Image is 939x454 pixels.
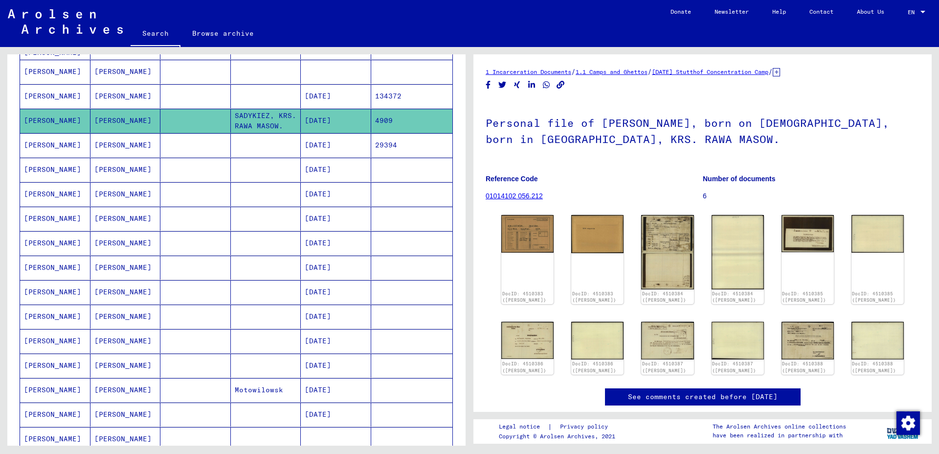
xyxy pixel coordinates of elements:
[301,354,371,378] mat-cell: [DATE]
[896,411,920,435] img: Change consent
[20,133,90,157] mat-cell: [PERSON_NAME]
[502,361,546,373] a: DocID: 4510386 ([PERSON_NAME])
[20,354,90,378] mat-cell: [PERSON_NAME]
[371,109,453,133] mat-cell: 4909
[501,322,554,359] img: 001.jpg
[371,133,453,157] mat-cell: 29394
[499,422,548,432] a: Legal notice
[497,79,508,91] button: Share on Twitter
[90,280,161,304] mat-cell: [PERSON_NAME]
[90,256,161,280] mat-cell: [PERSON_NAME]
[712,322,764,359] img: 002.jpg
[90,403,161,427] mat-cell: [PERSON_NAME]
[703,175,776,183] b: Number of documents
[90,378,161,402] mat-cell: [PERSON_NAME]
[301,329,371,353] mat-cell: [DATE]
[556,79,566,91] button: Copy link
[499,432,620,441] p: Copyright © Arolsen Archives, 2021
[768,67,773,76] span: /
[628,392,778,402] a: See comments created before [DATE]
[851,322,904,359] img: 002.jpg
[90,305,161,329] mat-cell: [PERSON_NAME]
[641,322,693,359] img: 001.jpg
[231,378,301,402] mat-cell: Motowilowsk
[20,427,90,451] mat-cell: [PERSON_NAME]
[90,231,161,255] mat-cell: [PERSON_NAME]
[642,361,686,373] a: DocID: 4510387 ([PERSON_NAME])
[301,207,371,231] mat-cell: [DATE]
[641,215,693,289] img: 001.jpg
[371,84,453,108] mat-cell: 134372
[851,215,904,253] img: 002.jpg
[301,305,371,329] mat-cell: [DATE]
[712,215,764,289] img: 002.jpg
[131,22,180,47] a: Search
[20,280,90,304] mat-cell: [PERSON_NAME]
[648,67,652,76] span: /
[499,422,620,432] div: |
[541,79,552,91] button: Share on WhatsApp
[782,291,826,303] a: DocID: 4510385 ([PERSON_NAME])
[782,361,826,373] a: DocID: 4510388 ([PERSON_NAME])
[571,67,576,76] span: /
[713,431,846,440] p: have been realized in partnership with
[642,291,686,303] a: DocID: 4510384 ([PERSON_NAME])
[576,68,648,75] a: 1.1 Camps and Ghettos
[501,215,554,253] img: 001.jpg
[301,403,371,427] mat-cell: [DATE]
[572,361,616,373] a: DocID: 4510386 ([PERSON_NAME])
[552,422,620,432] a: Privacy policy
[896,411,919,434] div: Change consent
[90,427,161,451] mat-cell: [PERSON_NAME]
[90,109,161,133] mat-cell: [PERSON_NAME]
[571,215,624,253] img: 002.jpg
[90,207,161,231] mat-cell: [PERSON_NAME]
[20,305,90,329] mat-cell: [PERSON_NAME]
[502,291,546,303] a: DocID: 4510383 ([PERSON_NAME])
[527,79,537,91] button: Share on LinkedIn
[20,231,90,255] mat-cell: [PERSON_NAME]
[90,354,161,378] mat-cell: [PERSON_NAME]
[782,215,834,252] img: 001.jpg
[301,378,371,402] mat-cell: [DATE]
[885,419,921,443] img: yv_logo.png
[571,322,624,359] img: 002.jpg
[20,207,90,231] mat-cell: [PERSON_NAME]
[712,361,756,373] a: DocID: 4510387 ([PERSON_NAME])
[301,133,371,157] mat-cell: [DATE]
[512,79,522,91] button: Share on Xing
[301,158,371,182] mat-cell: [DATE]
[20,60,90,84] mat-cell: [PERSON_NAME]
[652,68,768,75] a: [DATE] Stutthof Concentration Camp
[852,291,896,303] a: DocID: 4510385 ([PERSON_NAME])
[90,84,161,108] mat-cell: [PERSON_NAME]
[486,192,543,200] a: 01014102 056.212
[20,403,90,427] mat-cell: [PERSON_NAME]
[486,100,919,160] h1: Personal file of [PERSON_NAME], born on [DEMOGRAPHIC_DATA], born in [GEOGRAPHIC_DATA], KRS. RAWA ...
[90,182,161,206] mat-cell: [PERSON_NAME]
[20,182,90,206] mat-cell: [PERSON_NAME]
[852,361,896,373] a: DocID: 4510388 ([PERSON_NAME])
[20,256,90,280] mat-cell: [PERSON_NAME]
[908,9,918,16] span: EN
[301,109,371,133] mat-cell: [DATE]
[713,422,846,431] p: The Arolsen Archives online collections
[301,182,371,206] mat-cell: [DATE]
[90,158,161,182] mat-cell: [PERSON_NAME]
[20,158,90,182] mat-cell: [PERSON_NAME]
[486,175,538,183] b: Reference Code
[20,84,90,108] mat-cell: [PERSON_NAME]
[20,378,90,402] mat-cell: [PERSON_NAME]
[90,329,161,353] mat-cell: [PERSON_NAME]
[782,322,834,359] img: 001.jpg
[703,191,919,201] p: 6
[8,9,123,34] img: Arolsen_neg.svg
[90,60,161,84] mat-cell: [PERSON_NAME]
[180,22,266,45] a: Browse archive
[572,291,616,303] a: DocID: 4510383 ([PERSON_NAME])
[90,133,161,157] mat-cell: [PERSON_NAME]
[712,291,756,303] a: DocID: 4510384 ([PERSON_NAME])
[301,231,371,255] mat-cell: [DATE]
[301,256,371,280] mat-cell: [DATE]
[20,329,90,353] mat-cell: [PERSON_NAME]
